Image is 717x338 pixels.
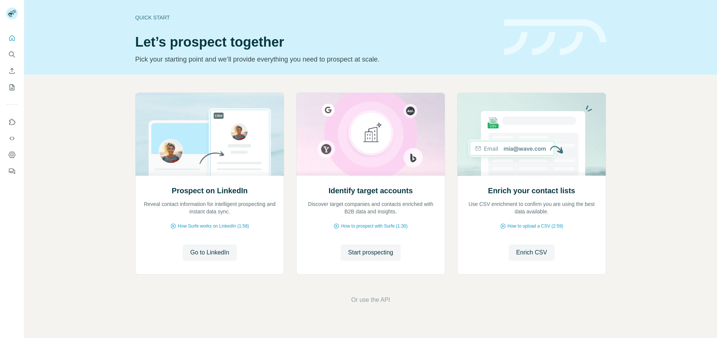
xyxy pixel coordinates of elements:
button: Dashboard [6,148,18,162]
span: How Surfe works on LinkedIn (1:58) [178,223,249,229]
h2: Prospect on LinkedIn [172,185,248,196]
span: How to prospect with Surfe (1:30) [341,223,407,229]
p: Discover target companies and contacts enriched with B2B data and insights. [304,200,437,215]
img: Identify target accounts [296,93,445,176]
span: Enrich CSV [516,248,547,257]
button: Enrich CSV [6,64,18,78]
p: Pick your starting point and we’ll provide everything you need to prospect at scale. [135,54,495,65]
img: Prospect on LinkedIn [135,93,284,176]
button: Start prospecting [341,244,401,261]
span: How to upload a CSV (2:59) [508,223,563,229]
img: Enrich your contact lists [457,93,606,176]
p: Reveal contact information for intelligent prospecting and instant data sync. [143,200,276,215]
button: Or use the API [351,295,390,304]
button: Search [6,48,18,61]
button: Enrich CSV [509,244,555,261]
span: Start prospecting [348,248,393,257]
button: Use Surfe on LinkedIn [6,115,18,129]
button: Feedback [6,165,18,178]
button: Go to LinkedIn [183,244,236,261]
span: Go to LinkedIn [190,248,229,257]
h2: Enrich your contact lists [488,185,575,196]
h1: Let’s prospect together [135,35,495,50]
button: My lists [6,81,18,94]
button: Use Surfe API [6,132,18,145]
img: banner [504,19,606,56]
div: Quick start [135,14,495,21]
button: Quick start [6,31,18,45]
h2: Identify target accounts [329,185,413,196]
p: Use CSV enrichment to confirm you are using the best data available. [465,200,598,215]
